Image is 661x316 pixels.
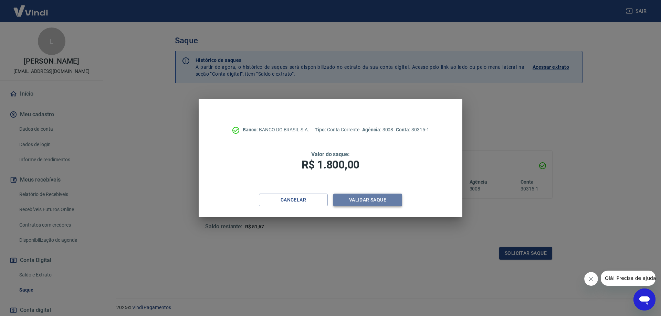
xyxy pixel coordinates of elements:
span: Olá! Precisa de ajuda? [4,5,58,10]
button: Cancelar [259,194,328,206]
span: Conta: [396,127,411,132]
span: Banco: [243,127,259,132]
p: BANCO DO BRASIL S.A. [243,126,309,133]
p: 30315-1 [396,126,429,133]
p: 3008 [362,126,393,133]
span: Agência: [362,127,382,132]
span: Valor do saque: [311,151,350,157]
button: Validar saque [333,194,402,206]
p: Conta Corrente [315,126,359,133]
iframe: Fechar mensagem [584,272,598,286]
span: Tipo: [315,127,327,132]
iframe: Mensagem da empresa [601,271,655,286]
iframe: Botão para abrir a janela de mensagens [633,288,655,310]
span: R$ 1.800,00 [302,158,359,171]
